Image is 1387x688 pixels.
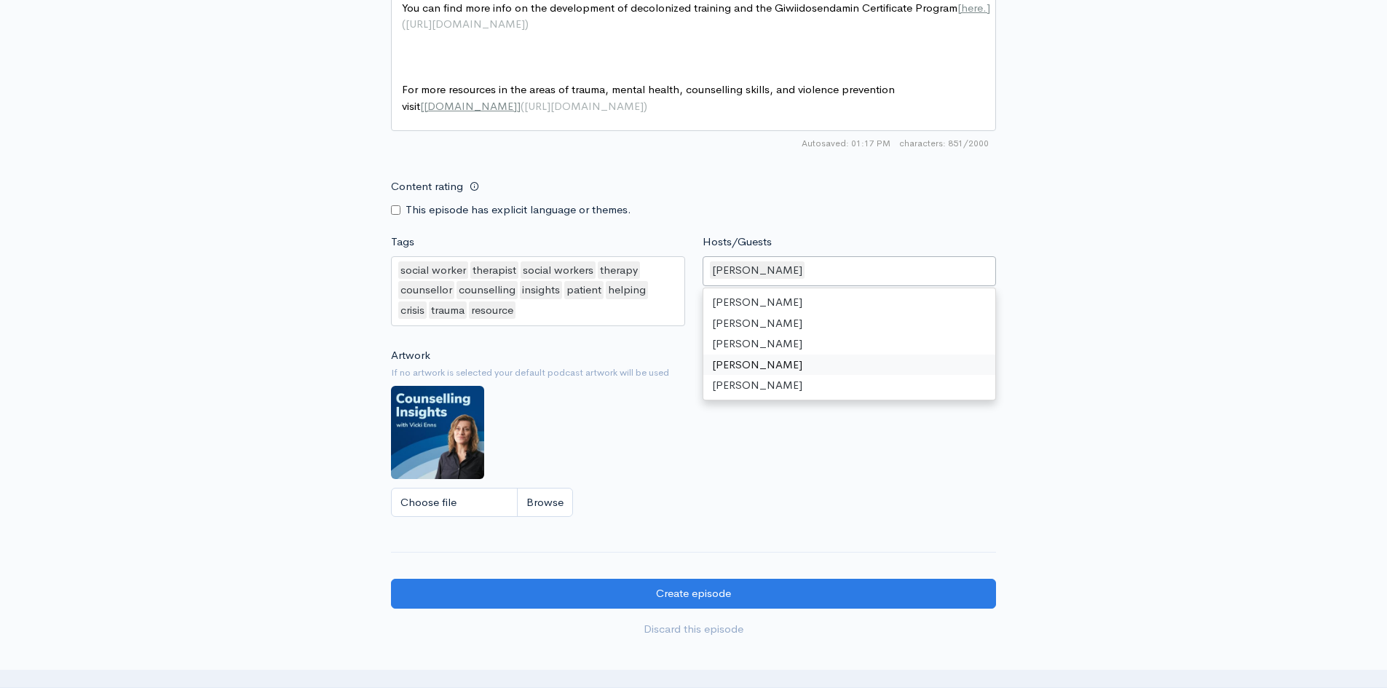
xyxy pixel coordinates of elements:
[598,261,640,280] div: therapy
[520,281,562,299] div: insights
[402,17,406,31] span: (
[987,1,990,15] span: ]
[402,1,990,31] span: You can find more info on the development of decolonized training and the Giwiidosendamin Certifi...
[802,137,890,150] span: Autosaved: 01:17 PM
[429,301,467,320] div: trauma
[424,99,517,113] span: [DOMAIN_NAME]
[710,261,805,280] div: [PERSON_NAME]
[391,614,996,644] a: Discard this episode
[521,261,596,280] div: social workers
[406,17,525,31] span: [URL][DOMAIN_NAME]
[703,292,996,313] div: [PERSON_NAME]
[564,281,604,299] div: patient
[402,82,898,113] span: For more resources in the areas of trauma, mental health, counselling skills, and violence preven...
[703,313,996,334] div: [PERSON_NAME]
[517,99,521,113] span: ]
[457,281,518,299] div: counselling
[961,1,987,15] span: here.
[406,202,631,218] label: This episode has explicit language or themes.
[470,261,518,280] div: therapist
[391,579,996,609] input: Create episode
[703,333,996,355] div: [PERSON_NAME]
[391,365,996,380] small: If no artwork is selected your default podcast artwork will be used
[398,281,454,299] div: counsellor
[391,172,463,202] label: Content rating
[606,281,648,299] div: helping
[644,99,647,113] span: )
[391,347,430,364] label: Artwork
[398,301,427,320] div: crisis
[703,234,772,250] label: Hosts/Guests
[521,99,524,113] span: (
[391,234,414,250] label: Tags
[524,99,644,113] span: [URL][DOMAIN_NAME]
[957,1,961,15] span: [
[398,261,468,280] div: social worker
[703,375,996,396] div: [PERSON_NAME]
[703,355,996,376] div: [PERSON_NAME]
[899,137,989,150] span: 851/2000
[525,17,529,31] span: )
[469,301,515,320] div: resource
[420,99,424,113] span: [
